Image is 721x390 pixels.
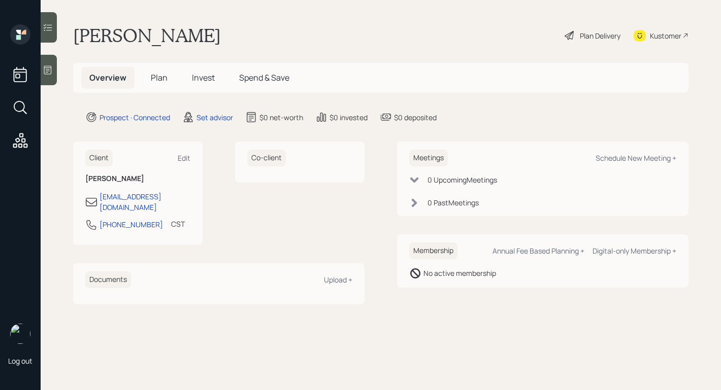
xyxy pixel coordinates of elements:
h6: Client [85,150,113,166]
h6: Co-client [247,150,286,166]
div: [EMAIL_ADDRESS][DOMAIN_NAME] [100,191,190,212]
div: $0 invested [330,112,368,123]
h6: Documents [85,271,131,288]
h6: Meetings [409,150,448,166]
span: Overview [89,72,126,83]
span: Plan [151,72,168,83]
h1: [PERSON_NAME] [73,24,221,47]
div: CST [171,219,185,229]
img: robby-grisanti-headshot.png [10,324,30,344]
h6: Membership [409,242,457,259]
span: Invest [192,72,215,83]
div: Set advisor [196,112,233,123]
div: Upload + [324,275,352,285]
div: Annual Fee Based Planning + [493,246,584,256]
h6: [PERSON_NAME] [85,174,190,183]
div: Prospect · Connected [100,112,170,123]
div: Schedule New Meeting + [596,153,676,163]
div: 0 Past Meeting s [428,197,479,208]
div: $0 deposited [394,112,437,123]
div: Digital-only Membership + [593,246,676,256]
span: Spend & Save [239,72,289,83]
div: Plan Delivery [580,30,620,41]
div: $0 net-worth [259,112,303,123]
div: Edit [178,153,190,163]
div: Log out [8,356,32,366]
div: Kustomer [650,30,681,41]
div: [PHONE_NUMBER] [100,219,163,230]
div: 0 Upcoming Meeting s [428,174,497,185]
div: No active membership [423,268,496,278]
